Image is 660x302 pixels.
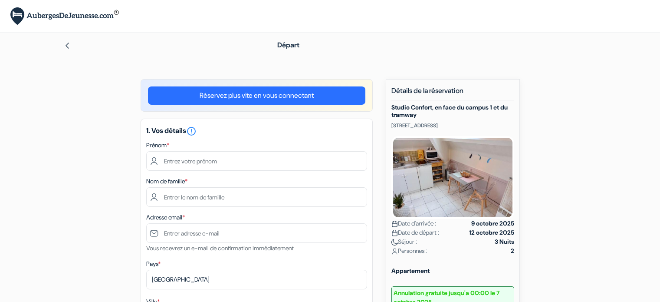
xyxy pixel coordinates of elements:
[186,126,197,135] a: error_outline
[391,237,417,246] span: Séjour :
[391,219,436,228] span: Date d'arrivée :
[146,223,367,243] input: Entrer adresse e-mail
[391,248,398,255] img: user_icon.svg
[391,104,514,119] h5: Studio Confort, en face du campus 1 et du tramway
[391,221,398,227] img: calendar.svg
[186,126,197,136] i: error_outline
[391,86,514,100] h5: Détails de la réservation
[64,42,71,49] img: left_arrow.svg
[391,267,430,275] b: Appartement
[146,244,294,252] small: Vous recevrez un e-mail de confirmation immédiatement
[146,213,185,222] label: Adresse email
[391,239,398,246] img: moon.svg
[469,228,514,237] strong: 12 octobre 2025
[277,40,299,50] span: Départ
[146,141,169,150] label: Prénom
[495,237,514,246] strong: 3 Nuits
[146,259,161,269] label: Pays
[10,7,119,25] img: AubergesDeJeunesse.com
[146,151,367,171] input: Entrez votre prénom
[148,86,365,105] a: Réservez plus vite en vous connectant
[511,246,514,256] strong: 2
[391,246,427,256] span: Personnes :
[391,122,514,129] p: [STREET_ADDRESS]
[146,177,187,186] label: Nom de famille
[146,187,367,207] input: Entrer le nom de famille
[391,228,439,237] span: Date de départ :
[471,219,514,228] strong: 9 octobre 2025
[391,230,398,236] img: calendar.svg
[146,126,367,136] h5: 1. Vos détails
